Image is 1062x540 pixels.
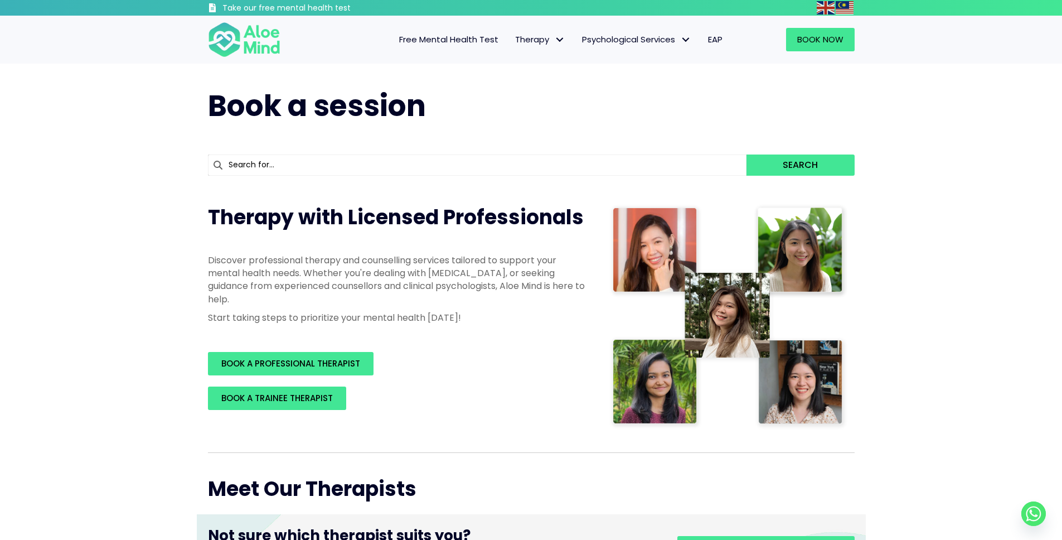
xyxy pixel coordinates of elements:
span: Therapy with Licensed Professionals [208,203,584,232]
span: Book Now [797,33,843,45]
a: Book Now [786,28,855,51]
img: en [817,1,835,15]
a: Take our free mental health test [208,3,410,16]
nav: Menu [295,28,731,51]
span: BOOK A TRAINEE THERAPIST [221,392,333,404]
span: Book a session [208,85,426,126]
span: Free Mental Health Test [399,33,498,45]
img: Therapist collage [609,204,848,430]
span: Therapy: submenu [552,32,568,48]
a: TherapyTherapy: submenu [507,28,574,51]
a: EAP [700,28,731,51]
p: Discover professional therapy and counselling services tailored to support your mental health nee... [208,254,587,306]
p: Start taking steps to prioritize your mental health [DATE]! [208,311,587,324]
h3: Take our free mental health test [222,3,410,14]
input: Search for... [208,155,747,176]
a: BOOK A PROFESSIONAL THERAPIST [208,352,374,375]
img: Aloe mind Logo [208,21,280,58]
span: EAP [708,33,722,45]
span: Psychological Services [582,33,691,45]
a: Psychological ServicesPsychological Services: submenu [574,28,700,51]
span: Meet Our Therapists [208,475,416,503]
span: Therapy [515,33,565,45]
span: BOOK A PROFESSIONAL THERAPIST [221,358,360,369]
a: Malay [836,1,855,14]
a: BOOK A TRAINEE THERAPIST [208,387,346,410]
a: Whatsapp [1021,502,1046,526]
span: Psychological Services: submenu [678,32,694,48]
button: Search [746,155,854,176]
img: ms [836,1,854,15]
a: English [817,1,836,14]
a: Free Mental Health Test [391,28,507,51]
